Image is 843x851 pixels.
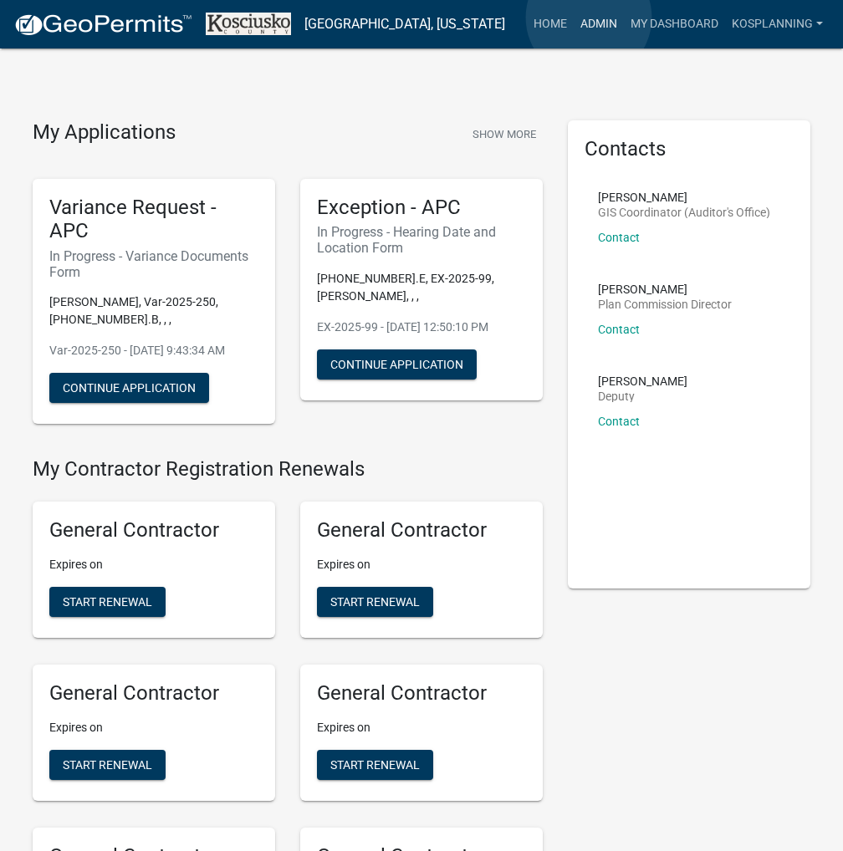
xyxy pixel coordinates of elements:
[206,13,291,35] img: Kosciusko County, Indiana
[598,323,640,336] a: Contact
[317,224,526,256] h6: In Progress - Hearing Date and Location Form
[317,318,526,336] p: EX-2025-99 - [DATE] 12:50:10 PM
[598,415,640,428] a: Contact
[49,719,258,736] p: Expires on
[49,750,166,780] button: Start Renewal
[725,8,830,40] a: kosplanning
[317,750,433,780] button: Start Renewal
[317,719,526,736] p: Expires on
[598,283,732,295] p: [PERSON_NAME]
[317,349,477,380] button: Continue Application
[585,137,794,161] h5: Contacts
[598,206,770,218] p: GIS Coordinator (Auditor's Office)
[330,595,420,609] span: Start Renewal
[317,270,526,305] p: [PHONE_NUMBER].E, EX-2025-99, [PERSON_NAME], , ,
[317,587,433,617] button: Start Renewal
[63,757,152,771] span: Start Renewal
[598,375,687,387] p: [PERSON_NAME]
[49,518,258,543] h5: General Contractor
[527,8,574,40] a: Home
[63,595,152,609] span: Start Renewal
[317,556,526,573] p: Expires on
[49,342,258,359] p: Var-2025-250 - [DATE] 9:43:34 AM
[49,248,258,280] h6: In Progress - Variance Documents Form
[598,191,770,203] p: [PERSON_NAME]
[598,298,732,310] p: Plan Commission Director
[466,120,543,148] button: Show More
[49,196,258,244] h5: Variance Request - APC
[330,757,420,771] span: Start Renewal
[49,293,258,329] p: [PERSON_NAME], Var-2025-250, [PHONE_NUMBER].B, , ,
[598,390,687,402] p: Deputy
[317,681,526,706] h5: General Contractor
[317,196,526,220] h5: Exception - APC
[49,681,258,706] h5: General Contractor
[317,518,526,543] h5: General Contractor
[574,8,624,40] a: Admin
[49,556,258,573] p: Expires on
[49,373,209,403] button: Continue Application
[33,120,176,145] h4: My Applications
[624,8,725,40] a: My Dashboard
[598,231,640,244] a: Contact
[33,457,543,482] h4: My Contractor Registration Renewals
[304,10,505,38] a: [GEOGRAPHIC_DATA], [US_STATE]
[49,587,166,617] button: Start Renewal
